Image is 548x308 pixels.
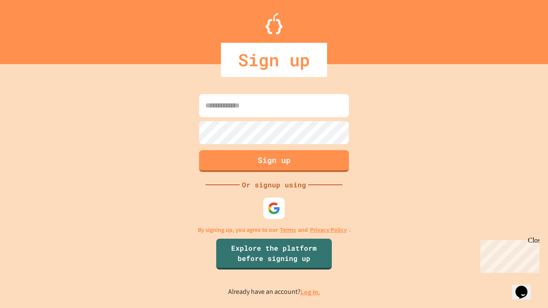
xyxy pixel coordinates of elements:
[310,225,347,234] a: Privacy Policy
[198,225,351,234] p: By signing up, you agree to our and .
[280,225,296,234] a: Terms
[199,150,349,172] button: Sign up
[477,237,539,273] iframe: chat widget
[265,13,283,34] img: Logo.svg
[301,287,320,296] a: Log in.
[228,287,320,297] p: Already have an account?
[268,202,280,215] img: google-icon.svg
[240,180,308,190] div: Or signup using
[221,43,327,77] div: Sign up
[512,274,539,299] iframe: chat widget
[216,239,332,269] a: Explore the platform before signing up
[3,3,59,54] div: Chat with us now!Close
